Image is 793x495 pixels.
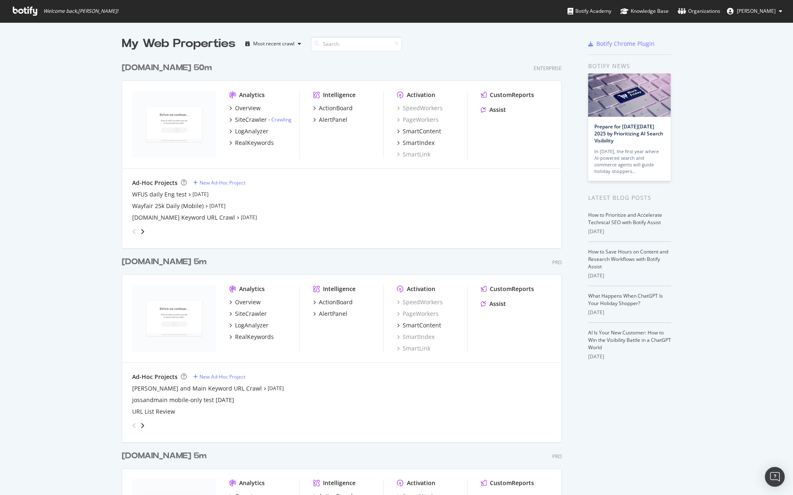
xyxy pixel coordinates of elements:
[481,285,534,293] a: CustomReports
[588,193,671,202] div: Latest Blog Posts
[765,467,785,487] div: Open Intercom Messenger
[319,310,347,318] div: AlertPanel
[235,298,261,306] div: Overview
[132,407,175,416] a: URL List Review
[534,65,562,72] div: Enterprise
[588,353,671,360] div: [DATE]
[313,116,347,124] a: AlertPanel
[122,450,210,462] a: [DOMAIN_NAME] 5m
[229,104,261,112] a: Overview
[620,7,669,15] div: Knowledge Base
[132,179,178,187] div: Ad-Hoc Projects
[397,139,434,147] a: SmartIndex
[397,116,439,124] a: PageWorkers
[132,373,178,381] div: Ad-Hoc Projects
[403,127,441,135] div: SmartContent
[588,40,655,48] a: Botify Chrome Plugin
[403,321,441,329] div: SmartContent
[132,384,262,393] a: [PERSON_NAME] and Main Keyword URL Crawl
[588,211,662,226] a: How to Prioritize and Accelerate Technical SEO with Botify Assist
[193,373,245,380] a: New Ad-Hoc Project
[737,7,776,14] span: Stefan Pioso
[323,479,356,487] div: Intelligence
[239,91,265,99] div: Analytics
[129,225,140,238] div: angle-left
[490,479,534,487] div: CustomReports
[122,36,235,52] div: My Web Properties
[241,214,257,221] a: [DATE]
[229,298,261,306] a: Overview
[235,333,274,341] div: RealKeywords
[397,127,441,135] a: SmartContent
[193,179,245,186] a: New Ad-Hoc Project
[407,285,435,293] div: Activation
[235,139,274,147] div: RealKeywords
[132,202,204,210] a: Wayfair 25k Daily (Mobile)
[235,321,268,329] div: LogAnalyzer
[490,91,534,99] div: CustomReports
[319,104,353,112] div: ActionBoard
[253,41,294,46] div: Most recent crawl
[268,385,284,392] a: [DATE]
[132,190,187,199] a: WFUS daily Eng test
[588,248,668,270] a: How to Save Hours on Content and Research Workflows with Botify Assist
[397,310,439,318] a: PageWorkers
[199,373,245,380] div: New Ad-Hoc Project
[397,321,441,329] a: SmartContent
[567,7,611,15] div: Botify Academy
[397,150,430,159] a: SmartLink
[199,179,245,186] div: New Ad-Hoc Project
[229,139,274,147] a: RealKeywords
[588,228,671,235] div: [DATE]
[407,91,435,99] div: Activation
[594,123,663,144] a: Prepare for [DATE][DATE] 2025 by Prioritizing AI Search Visibility
[481,300,506,308] a: Assist
[122,256,207,268] div: [DOMAIN_NAME] 5m
[209,202,226,209] a: [DATE]
[122,62,215,74] a: [DOMAIN_NAME] 50m
[588,73,671,117] img: Prepare for Black Friday 2025 by Prioritizing AI Search Visibility
[397,344,430,353] a: SmartLink
[122,256,210,268] a: [DOMAIN_NAME] 5m
[720,5,789,18] button: [PERSON_NAME]
[132,396,234,404] a: jossandmain mobile-only test [DATE]
[239,479,265,487] div: Analytics
[313,104,353,112] a: ActionBoard
[242,37,304,50] button: Most recent crawl
[229,321,268,329] a: LogAnalyzer
[132,213,235,222] div: [DOMAIN_NAME] Keyword URL Crawl
[229,116,292,124] a: SiteCrawler- Crawling
[192,191,209,198] a: [DATE]
[397,333,434,341] a: SmartIndex
[229,127,268,135] a: LogAnalyzer
[403,139,434,147] div: SmartIndex
[313,310,347,318] a: AlertPanel
[311,37,402,51] input: Search
[43,8,118,14] span: Welcome back, [PERSON_NAME] !
[397,104,443,112] a: SpeedWorkers
[235,104,261,112] div: Overview
[229,333,274,341] a: RealKeywords
[594,148,665,175] div: In [DATE], the first year where AI-powered search and commerce agents will guide holiday shoppers…
[140,422,145,430] div: angle-right
[319,116,347,124] div: AlertPanel
[140,227,145,236] div: angle-right
[268,116,292,123] div: -
[588,309,671,316] div: [DATE]
[588,62,671,71] div: Botify news
[235,116,267,124] div: SiteCrawler
[129,419,140,432] div: angle-left
[552,259,562,266] div: Pro
[323,91,356,99] div: Intelligence
[229,310,267,318] a: SiteCrawler
[588,272,671,279] div: [DATE]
